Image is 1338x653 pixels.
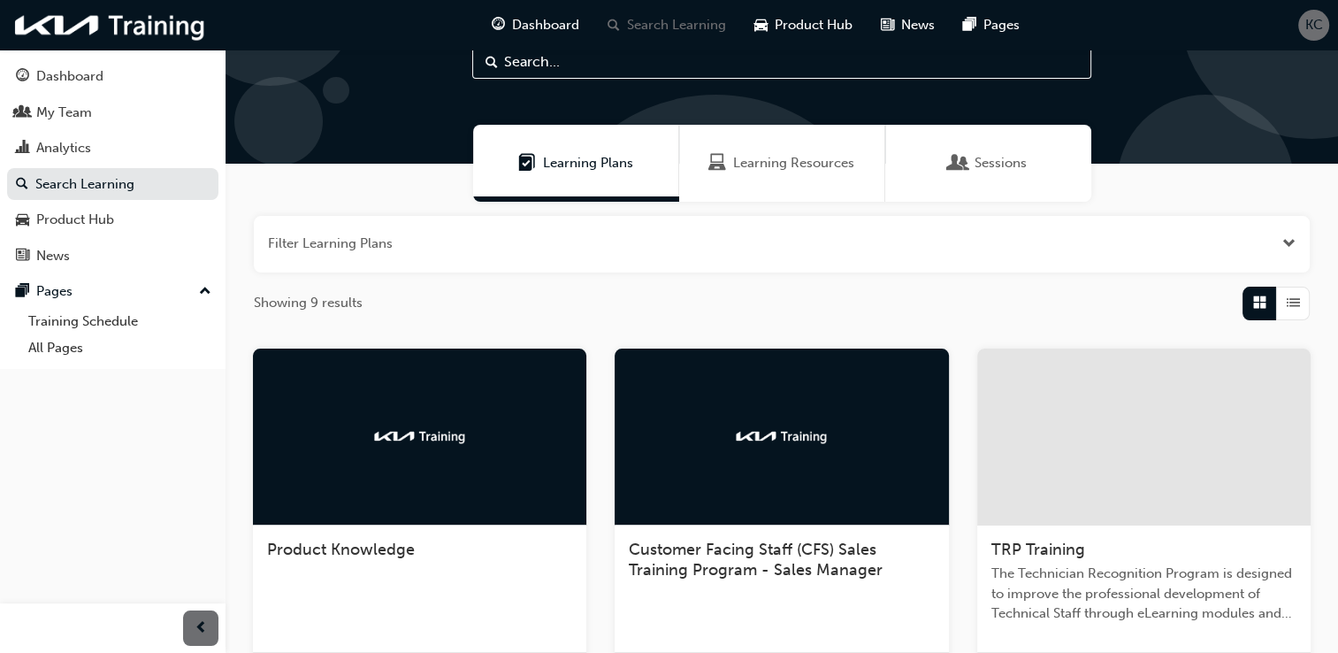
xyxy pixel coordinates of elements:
[199,280,211,303] span: up-icon
[885,125,1091,202] a: SessionsSessions
[7,275,218,308] button: Pages
[7,168,218,201] a: Search Learning
[867,7,949,43] a: news-iconNews
[512,15,579,35] span: Dashboard
[593,7,740,43] a: search-iconSearch Learning
[733,153,854,173] span: Learning Resources
[7,96,218,129] a: My Team
[1287,293,1300,313] span: List
[679,125,885,202] a: Learning ResourcesLearning Resources
[36,281,73,302] div: Pages
[7,60,218,93] a: Dashboard
[195,618,208,640] span: prev-icon
[36,210,114,230] div: Product Hub
[371,427,469,445] img: kia-training
[901,15,935,35] span: News
[36,103,92,123] div: My Team
[16,284,29,300] span: pages-icon
[983,15,1020,35] span: Pages
[7,57,218,275] button: DashboardMy TeamAnalyticsSearch LearningProduct HubNews
[7,204,218,236] a: Product Hub
[754,14,768,36] span: car-icon
[21,308,218,335] a: Training Schedule
[16,177,28,193] span: search-icon
[627,15,726,35] span: Search Learning
[518,153,536,173] span: Learning Plans
[775,15,852,35] span: Product Hub
[1282,234,1296,254] button: Open the filter
[1298,10,1329,41] button: KC
[254,293,363,313] span: Showing 9 results
[608,14,620,36] span: search-icon
[486,52,498,73] span: Search
[9,7,212,43] img: kia-training
[963,14,976,36] span: pages-icon
[543,153,633,173] span: Learning Plans
[21,334,218,362] a: All Pages
[733,427,830,445] img: kia-training
[16,249,29,265] span: news-icon
[16,105,29,121] span: people-icon
[708,153,726,173] span: Learning Resources
[16,69,29,85] span: guage-icon
[36,66,103,87] div: Dashboard
[950,153,967,173] span: Sessions
[1253,293,1266,313] span: Grid
[478,7,593,43] a: guage-iconDashboard
[492,14,505,36] span: guage-icon
[991,540,1085,559] span: TRP Training
[629,540,883,580] span: Customer Facing Staff (CFS) Sales Training Program - Sales Manager
[975,153,1027,173] span: Sessions
[473,125,679,202] a: Learning PlansLearning Plans
[16,141,29,157] span: chart-icon
[36,246,70,266] div: News
[949,7,1034,43] a: pages-iconPages
[36,138,91,158] div: Analytics
[881,14,894,36] span: news-icon
[267,540,415,559] span: Product Knowledge
[7,132,218,165] a: Analytics
[472,45,1091,79] input: Search...
[7,240,218,273] a: News
[740,7,867,43] a: car-iconProduct Hub
[991,564,1296,624] span: The Technician Recognition Program is designed to improve the professional development of Technic...
[1305,15,1323,35] span: KC
[16,212,29,228] span: car-icon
